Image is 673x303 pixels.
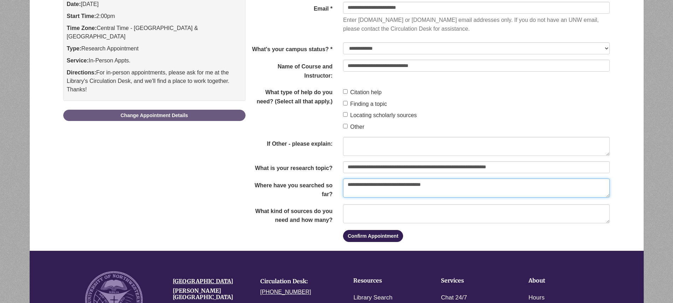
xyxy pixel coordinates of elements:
label: What's your campus status? * [246,42,338,54]
label: What kind of sources do you need and how many? [246,204,338,225]
label: Name of Course and Instructor: [246,60,338,80]
h4: About [529,278,594,284]
a: Hours [529,293,544,303]
h4: Services [441,278,507,284]
strong: Date: [67,1,81,7]
a: Library Search [353,293,392,303]
a: [GEOGRAPHIC_DATA] [173,278,233,285]
p: Central Time - [GEOGRAPHIC_DATA] & [GEOGRAPHIC_DATA] [67,24,242,41]
p: For in-person appointments, please ask for me at the Library's Circulation Desk, and we'll find a... [67,68,242,94]
strong: Directions: [67,69,96,75]
label: Where have you searched so far? [246,178,338,199]
strong: Service: [67,57,89,63]
a: [PHONE_NUMBER] [260,289,311,295]
p: Research Appointment [67,44,242,53]
label: Other [343,122,364,132]
label: Locating scholarly sources [343,111,417,120]
button: Confirm Appointment [343,230,403,242]
a: Chat 24/7 [441,293,467,303]
a: Change Appointment Details [63,110,246,121]
h4: Resources [353,278,419,284]
label: What is your research topic? [246,161,338,173]
label: Citation help [343,88,382,97]
div: Enter [DOMAIN_NAME] or [DOMAIN_NAME] email addresses only. If you do not have an UNW email, pleas... [343,16,610,34]
p: 2:00pm [67,12,242,20]
h4: Circulation Desk: [260,278,337,285]
label: If Other - please explain: [246,137,338,149]
legend: What type of help do you need? (Select all that apply.) [246,85,338,106]
input: Citation help [343,89,348,94]
input: Finding a topic [343,101,348,105]
p: In-Person Appts. [67,56,242,65]
strong: Start Time: [67,13,96,19]
input: Locating scholarly sources [343,112,348,117]
strong: Time Zone: [67,25,97,31]
input: Other [343,124,348,128]
h4: [PERSON_NAME][GEOGRAPHIC_DATA] [173,288,250,300]
label: Finding a topic [343,99,387,109]
label: Email * [246,2,338,13]
strong: Type: [67,46,81,51]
